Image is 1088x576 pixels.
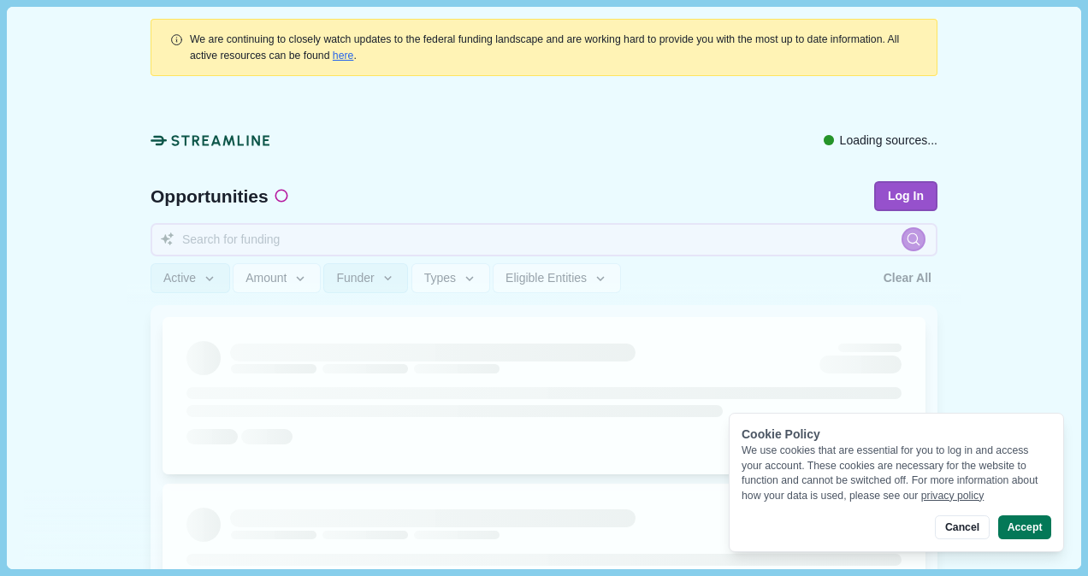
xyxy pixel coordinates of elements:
[998,515,1051,539] button: Accept
[424,271,456,285] span: Types
[878,263,937,293] button: Clear All
[935,515,989,539] button: Cancel
[411,263,490,293] button: Types
[336,271,374,285] span: Funder
[190,32,919,63] div: .
[151,223,937,256] input: Search for funding
[151,187,269,205] span: Opportunities
[323,263,408,293] button: Funder
[333,50,354,62] a: here
[245,271,287,285] span: Amount
[921,490,985,502] a: privacy policy
[190,33,899,61] span: We are continuing to closely watch updates to the federal funding landscape and are working hard ...
[233,263,321,293] button: Amount
[840,132,937,150] span: Loading sources...
[493,263,620,293] button: Eligible Entities
[163,271,196,285] span: Active
[151,263,230,293] button: Active
[506,271,587,285] span: Eligible Entities
[742,427,820,441] span: Cookie Policy
[874,181,937,211] button: Log In
[742,444,1051,503] div: We use cookies that are essential for you to log in and access your account. These cookies are ne...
